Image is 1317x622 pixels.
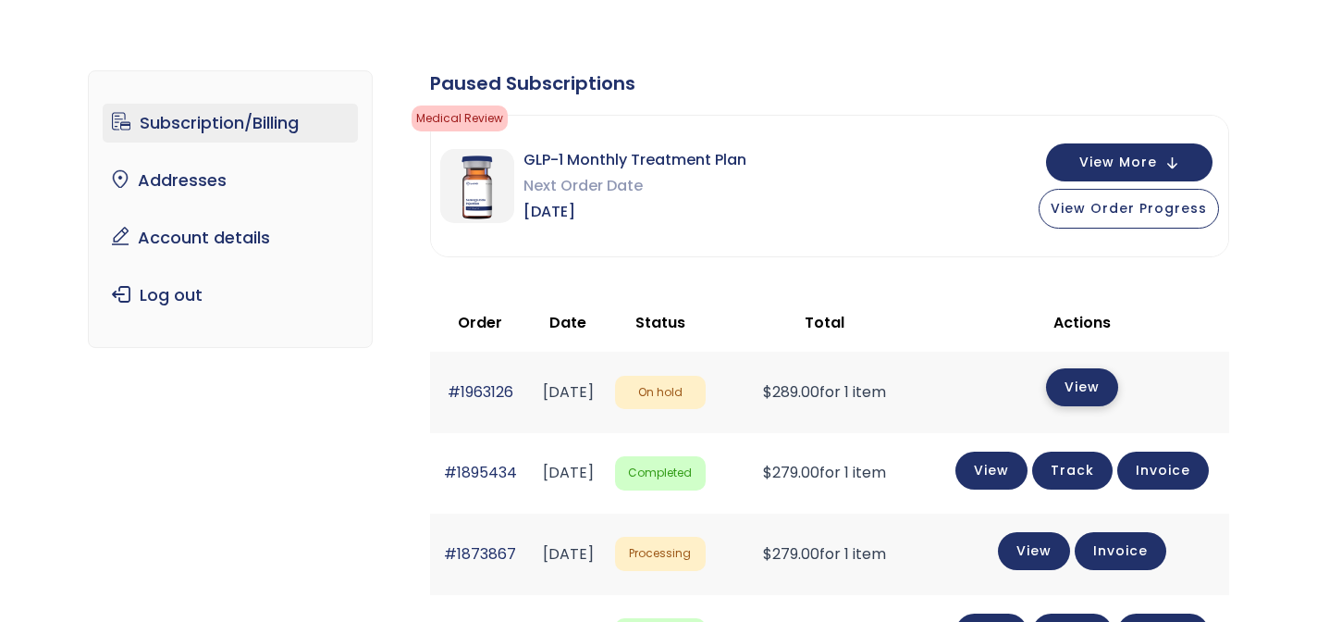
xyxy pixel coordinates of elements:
[1053,312,1111,333] span: Actions
[805,312,844,333] span: Total
[715,514,935,594] td: for 1 item
[763,543,819,565] span: 279.00
[1046,143,1212,181] button: View More
[543,462,594,483] time: [DATE]
[444,462,517,483] a: #1895434
[412,106,508,131] span: Medical Review
[523,173,746,199] span: Next Order Date
[1051,199,1207,218] span: View Order Progress
[763,381,772,403] span: $
[715,433,935,514] td: for 1 item
[543,543,594,565] time: [DATE]
[1046,368,1118,406] a: View
[615,537,706,571] span: Processing
[444,543,516,565] a: #1873867
[715,352,935,432] td: for 1 item
[998,532,1070,570] a: View
[1039,189,1219,229] button: View Order Progress
[440,149,514,223] img: GLP-1 Monthly Treatment Plan
[1079,156,1157,168] span: View More
[103,276,359,315] a: Log out
[635,312,685,333] span: Status
[103,218,359,257] a: Account details
[1075,532,1166,570] a: Invoice
[543,381,594,403] time: [DATE]
[523,199,746,225] span: [DATE]
[1117,452,1209,490] a: Invoice
[763,462,819,483] span: 279.00
[763,462,772,483] span: $
[763,381,819,403] span: 289.00
[458,312,502,333] span: Order
[549,312,586,333] span: Date
[615,376,706,410] span: On hold
[103,161,359,200] a: Addresses
[955,452,1028,490] a: View
[448,381,513,403] a: #1963126
[430,70,1229,96] div: Paused Subscriptions
[615,456,706,491] span: Completed
[103,104,359,143] a: Subscription/Billing
[763,543,772,565] span: $
[88,70,374,348] nav: Account pages
[1032,452,1113,490] a: Track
